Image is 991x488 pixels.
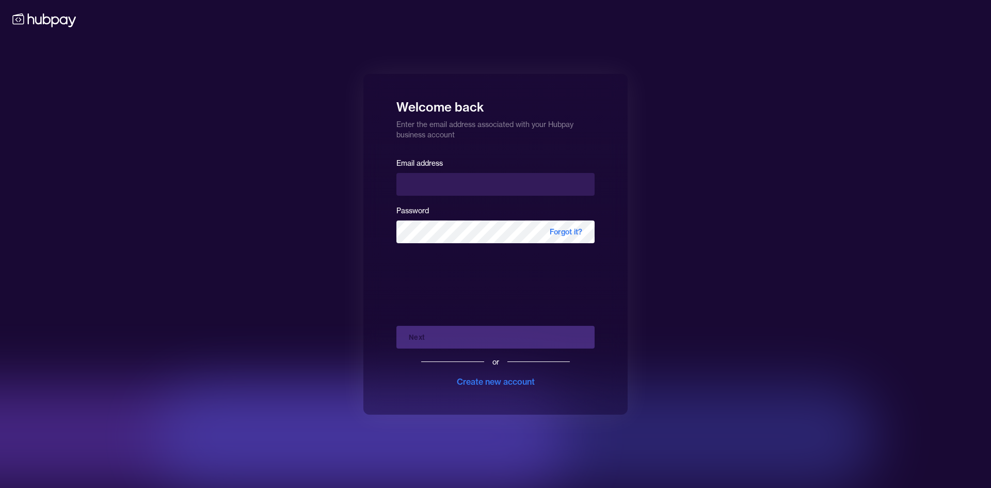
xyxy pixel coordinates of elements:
[492,357,499,367] div: or
[396,206,429,215] label: Password
[396,92,595,115] h1: Welcome back
[457,375,535,388] div: Create new account
[396,115,595,140] p: Enter the email address associated with your Hubpay business account
[537,221,595,243] span: Forgot it?
[396,159,443,168] label: Email address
